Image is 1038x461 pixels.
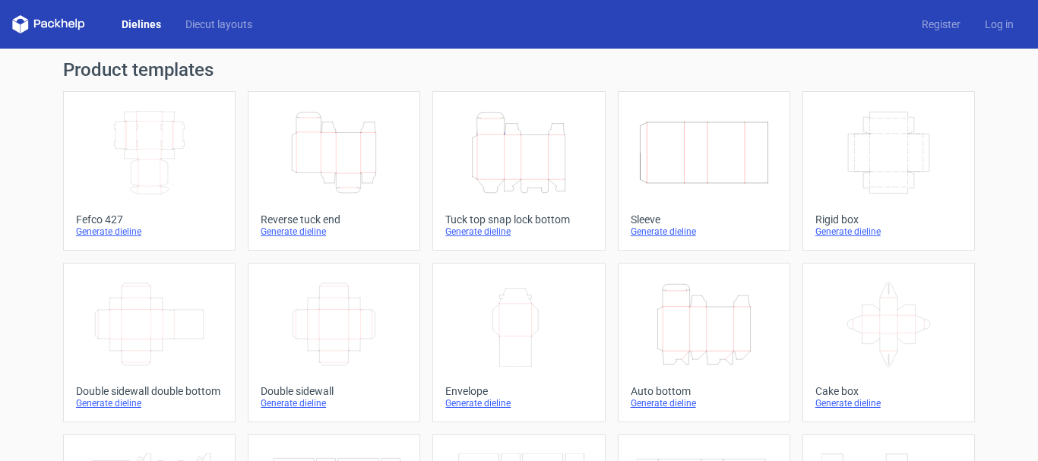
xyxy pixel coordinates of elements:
a: SleeveGenerate dieline [618,91,790,251]
a: Double sidewall double bottomGenerate dieline [63,263,236,422]
a: Tuck top snap lock bottomGenerate dieline [432,91,605,251]
div: Envelope [445,385,592,397]
div: Auto bottom [631,385,777,397]
a: Diecut layouts [173,17,264,32]
div: Generate dieline [815,226,962,238]
a: Log in [973,17,1026,32]
a: Cake boxGenerate dieline [802,263,975,422]
a: Double sidewallGenerate dieline [248,263,420,422]
a: Fefco 427Generate dieline [63,91,236,251]
div: Generate dieline [445,397,592,409]
h1: Product templates [63,61,975,79]
a: Register [910,17,973,32]
a: Dielines [109,17,173,32]
a: Rigid boxGenerate dieline [802,91,975,251]
div: Cake box [815,385,962,397]
div: Tuck top snap lock bottom [445,213,592,226]
div: Generate dieline [631,226,777,238]
div: Generate dieline [445,226,592,238]
div: Double sidewall [261,385,407,397]
div: Rigid box [815,213,962,226]
div: Generate dieline [261,226,407,238]
div: Generate dieline [631,397,777,409]
div: Sleeve [631,213,777,226]
div: Generate dieline [815,397,962,409]
div: Generate dieline [76,397,223,409]
a: EnvelopeGenerate dieline [432,263,605,422]
div: Reverse tuck end [261,213,407,226]
div: Double sidewall double bottom [76,385,223,397]
a: Auto bottomGenerate dieline [618,263,790,422]
a: Reverse tuck endGenerate dieline [248,91,420,251]
div: Generate dieline [261,397,407,409]
div: Generate dieline [76,226,223,238]
div: Fefco 427 [76,213,223,226]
